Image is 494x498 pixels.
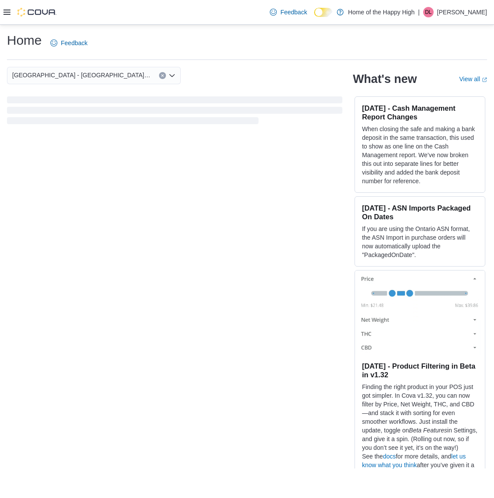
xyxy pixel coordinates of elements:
p: [PERSON_NAME] [437,7,487,17]
a: View allExternal link [459,76,487,82]
p: Finding the right product in your POS just got simpler. In Cova v1.32, you can now filter by Pric... [362,383,478,452]
button: Clear input [159,72,166,79]
a: Feedback [47,34,91,52]
button: Open list of options [169,72,176,79]
span: [GEOGRAPHIC_DATA] - [GEOGRAPHIC_DATA] - Fire & Flower [12,70,150,80]
h2: What's new [353,72,417,86]
h3: [DATE] - ASN Imports Packaged On Dates [362,204,478,221]
span: Loading [7,98,342,126]
span: Feedback [280,8,307,16]
p: | [418,7,420,17]
p: Home of the Happy High [348,7,414,17]
em: Beta Features [409,427,447,434]
a: Feedback [266,3,310,21]
input: Dark Mode [314,8,332,17]
p: If you are using the Ontario ASN format, the ASN Import in purchase orders will now automatically... [362,224,478,259]
div: Dylan Landry-Patterson [423,7,434,17]
a: docs [383,453,396,460]
h1: Home [7,32,42,49]
p: See the for more details, and after you’ve given it a try. [362,452,478,478]
span: DL [425,7,431,17]
img: Cova [17,8,56,16]
span: Feedback [61,39,87,47]
h3: [DATE] - Cash Management Report Changes [362,104,478,121]
svg: External link [482,77,487,82]
p: When closing the safe and making a bank deposit in the same transaction, this used to show as one... [362,125,478,185]
h3: [DATE] - Product Filtering in Beta in v1.32 [362,362,478,379]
